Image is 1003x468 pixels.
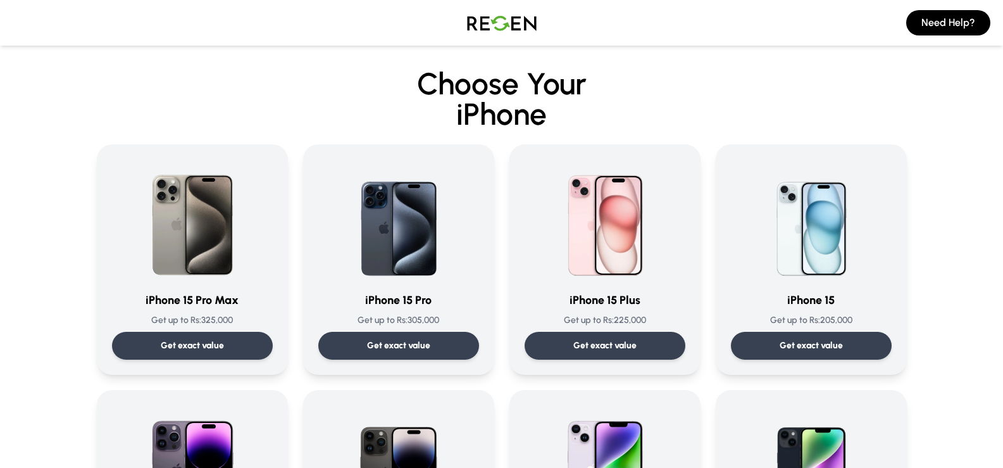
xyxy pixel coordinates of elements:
[112,314,273,327] p: Get up to Rs: 325,000
[573,339,637,352] p: Get exact value
[367,339,430,352] p: Get exact value
[906,10,990,35] button: Need Help?
[112,291,273,309] h3: iPhone 15 Pro Max
[318,291,479,309] h3: iPhone 15 Pro
[780,339,843,352] p: Get exact value
[458,5,546,41] img: Logo
[318,314,479,327] p: Get up to Rs: 305,000
[338,160,459,281] img: iPhone 15 Pro
[731,291,892,309] h3: iPhone 15
[525,291,685,309] h3: iPhone 15 Plus
[132,160,253,281] img: iPhone 15 Pro Max
[731,314,892,327] p: Get up to Rs: 205,000
[417,65,587,102] span: Choose Your
[544,160,666,281] img: iPhone 15 Plus
[751,160,872,281] img: iPhone 15
[525,314,685,327] p: Get up to Rs: 225,000
[28,99,975,129] span: iPhone
[161,339,224,352] p: Get exact value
